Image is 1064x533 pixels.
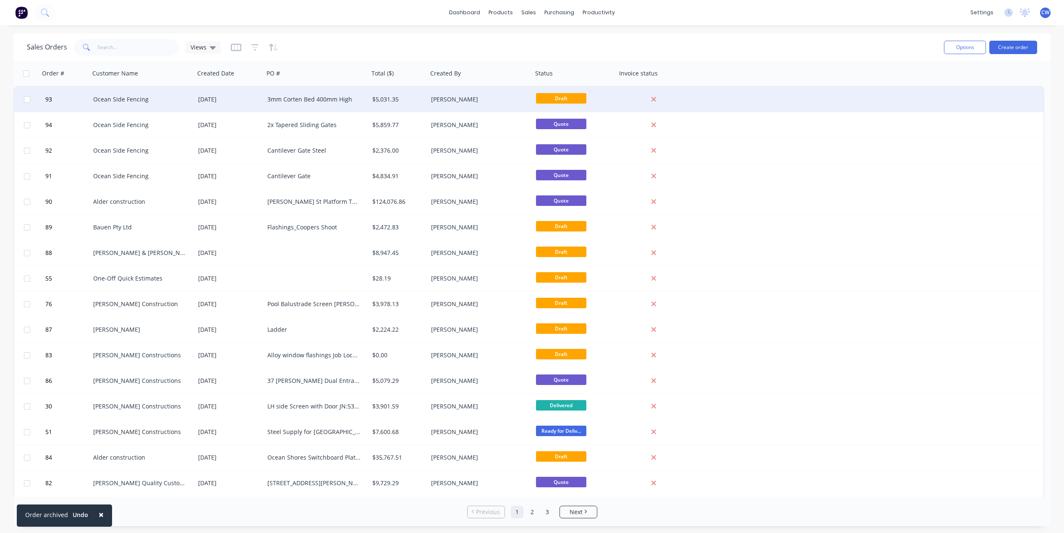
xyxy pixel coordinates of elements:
div: [PERSON_NAME] [431,146,524,155]
a: Page 1 is your current page [511,506,523,518]
div: $0.00 [372,351,422,359]
div: [PERSON_NAME] & [PERSON_NAME] [93,249,186,257]
span: 84 [45,453,52,462]
span: Quote [536,144,586,155]
span: Quote [536,374,586,385]
div: Created Date [197,69,234,78]
span: Draft [536,93,586,104]
div: Alder construction [93,198,186,206]
span: Quote [536,119,586,129]
span: Previous [476,508,500,516]
div: $124,076.86 [372,198,422,206]
div: $8,947.45 [372,249,422,257]
div: [PERSON_NAME] [431,121,524,129]
button: 82 [43,471,93,496]
span: 93 [45,95,52,104]
span: Ready for Deliv... [536,426,586,436]
button: 88 [43,240,93,265]
span: × [99,509,104,520]
div: $35,767.51 [372,453,422,462]
div: [PERSON_NAME] Constructions [93,402,186,411]
div: [DATE] [198,402,261,411]
a: Next page [560,508,597,516]
a: Page 3 [541,506,554,518]
div: [PERSON_NAME] [431,428,524,436]
div: $3,901.59 [372,402,422,411]
span: 91 [45,172,52,180]
div: [PERSON_NAME] [431,223,524,231]
span: Draft [536,451,586,462]
span: CW [1041,9,1049,16]
button: Undo [68,509,93,521]
button: 30 [43,394,93,419]
div: [DATE] [198,479,261,487]
div: Flashings_Coopers Shoot [267,223,361,231]
div: Total ($) [371,69,394,78]
div: Ocean Side Fencing [93,121,186,129]
div: $2,376.00 [372,146,422,155]
button: 93 [43,87,93,112]
div: $3,978.13 [372,300,422,308]
button: 90 [43,189,93,214]
ul: Pagination [464,506,601,518]
div: [PERSON_NAME] [431,198,524,206]
div: Order # [42,69,64,78]
div: $9,729.29 [372,479,422,487]
div: [DATE] [198,146,261,155]
div: Invoice status [619,69,658,78]
div: [DATE] [198,351,261,359]
div: One-Off Quick Estimates [93,274,186,283]
div: $7,600.68 [372,428,422,436]
div: 3mm Corten Bed 400mm High [267,95,361,104]
div: $2,472.83 [372,223,422,231]
span: 51 [45,428,52,436]
div: Pool Balustrade Screen [PERSON_NAME] Drive [267,300,361,308]
div: [PERSON_NAME] [431,453,524,462]
div: [DATE] [198,300,261,308]
span: 76 [45,300,52,308]
div: Alder construction [93,453,186,462]
div: [PERSON_NAME] Constructions [93,377,186,385]
div: 37 [PERSON_NAME] Dual Entrance Gates [267,377,361,385]
button: 92 [43,138,93,163]
div: $5,031.35 [372,95,422,104]
img: Factory [15,6,28,19]
div: sales [517,6,540,19]
div: [PERSON_NAME] [431,325,524,334]
button: 91 [43,164,93,189]
div: $5,859.77 [372,121,422,129]
div: $28.19 [372,274,422,283]
span: Draft [536,247,586,257]
span: 89 [45,223,52,231]
div: [PERSON_NAME] [431,402,524,411]
div: [PERSON_NAME] Constructions [93,428,186,436]
div: $4,834.91 [372,172,422,180]
div: [DATE] [198,249,261,257]
div: Status [535,69,553,78]
span: Views [191,43,207,52]
div: Ladder [267,325,361,334]
h1: Sales Orders [27,43,67,51]
div: [PERSON_NAME] Quality Custom Homes [93,479,186,487]
button: 87 [43,317,93,342]
div: Steel Supply for [GEOGRAPHIC_DATA] [267,428,361,436]
div: [DATE] [198,198,261,206]
button: 51 [43,419,93,445]
div: PO # [267,69,280,78]
button: 84 [43,445,93,470]
div: Ocean Side Fencing [93,172,186,180]
button: Options [944,41,986,54]
div: productivity [578,6,619,19]
div: [DATE] [198,325,261,334]
span: Draft [536,221,586,231]
span: 94 [45,121,52,129]
div: [PERSON_NAME] Construction [93,300,186,308]
div: [DATE] [198,377,261,385]
button: 86 [43,368,93,393]
div: LH side Screen with Door JN:5345 [267,402,361,411]
div: [DATE] [198,274,261,283]
span: 88 [45,249,52,257]
div: Cantilever Gate [267,172,361,180]
div: Customer Name [92,69,138,78]
div: [DATE] [198,453,261,462]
